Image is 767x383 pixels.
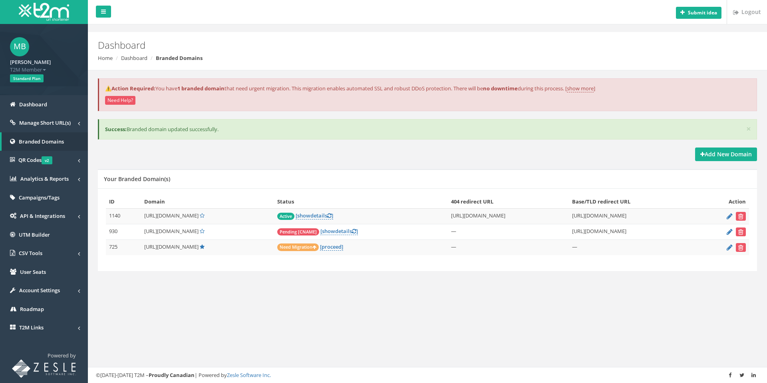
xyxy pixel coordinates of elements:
a: [PERSON_NAME] T2M Member [10,56,78,73]
img: T2M [19,3,69,21]
h2: Dashboard [98,40,645,50]
td: 1140 [106,209,141,224]
td: 930 [106,224,141,240]
span: Pending [CNAME] [277,228,319,235]
span: Dashboard [19,101,47,108]
td: — [448,224,569,240]
span: [URL][DOMAIN_NAME] [144,212,199,219]
td: — [569,240,698,255]
div: ©[DATE]-[DATE] T2M – | Powered by [96,371,759,379]
button: × [746,125,751,133]
span: CSV Tools [19,249,42,257]
span: show [322,227,335,235]
a: Set Default [200,227,205,235]
td: [URL][DOMAIN_NAME] [569,224,698,240]
span: MB [10,37,29,56]
a: Default [200,243,205,250]
strong: Branded Domains [156,54,203,62]
span: T2M Member [10,66,78,74]
div: Branded domain updated successfully. [98,119,757,140]
span: Branded Domains [19,138,64,145]
span: Active [277,213,294,220]
td: — [448,240,569,255]
strong: 1 branded domain [177,85,225,92]
strong: Proudly Canadian [149,371,195,379]
span: v2 [42,156,52,164]
td: [URL][DOMAIN_NAME] [569,209,698,224]
span: Manage Short URL(s) [19,119,71,126]
img: T2M URL Shortener powered by Zesle Software Inc. [12,359,76,378]
a: [showdetails] [296,212,333,219]
strong: [PERSON_NAME] [10,58,51,66]
th: Domain [141,195,274,209]
b: Success: [105,126,127,133]
span: QR Codes [18,156,52,164]
a: [proceed] [320,243,343,251]
span: Campaigns/Tags [19,194,60,201]
th: Status [274,195,448,209]
span: Roadmap [20,305,44,313]
th: ID [106,195,141,209]
td: [URL][DOMAIN_NAME] [448,209,569,224]
a: show more [567,85,594,92]
span: Need Migration [277,243,319,251]
span: Powered by [48,352,76,359]
strong: Add New Domain [700,150,752,158]
a: Add New Domain [695,148,757,161]
span: T2M Links [19,324,44,331]
h5: Your Branded Domain(s) [104,176,170,182]
th: 404 redirect URL [448,195,569,209]
a: Home [98,54,113,62]
button: Submit idea [676,7,721,19]
th: Action [698,195,749,209]
td: 725 [106,240,141,255]
a: Set Default [200,212,205,219]
th: Base/TLD redirect URL [569,195,698,209]
span: Account Settings [19,287,60,294]
strong: ⚠️Action Required: [105,85,155,92]
span: [URL][DOMAIN_NAME] [144,227,199,235]
button: Need Help? [105,96,135,105]
span: API & Integrations [20,212,65,219]
span: [URL][DOMAIN_NAME] [144,243,199,250]
span: Analytics & Reports [20,175,69,182]
a: Zesle Software Inc. [227,371,271,379]
p: You have that need urgent migration. This migration enables automated SSL and robust DDoS protect... [105,85,751,92]
span: show [297,212,310,219]
a: Dashboard [121,54,147,62]
a: [showdetails] [320,227,358,235]
span: User Seats [20,268,46,275]
span: Standard Plan [10,74,44,82]
span: UTM Builder [19,231,50,238]
b: Submit idea [688,9,717,16]
strong: no downtime [483,85,518,92]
